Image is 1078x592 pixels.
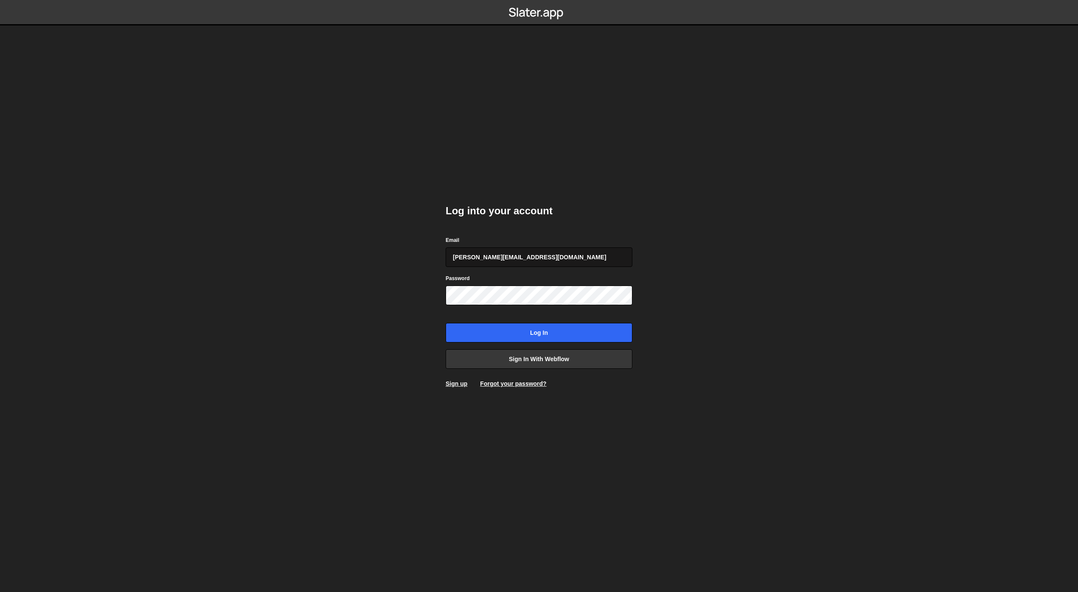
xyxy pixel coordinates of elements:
[446,274,470,283] label: Password
[446,323,632,342] input: Log in
[480,380,546,387] a: Forgot your password?
[446,349,632,369] a: Sign in with Webflow
[446,204,632,218] h2: Log into your account
[446,236,459,244] label: Email
[446,380,467,387] a: Sign up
